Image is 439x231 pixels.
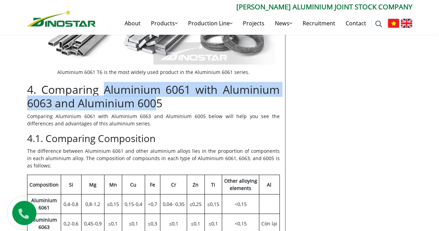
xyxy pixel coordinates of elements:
p: The difference between Aluminium 6061 and other aluminium alloys lies in the proportion of compon... [27,147,280,169]
td: ≤0,15 [204,194,222,214]
img: Tiếng Việt [388,19,399,28]
td: <0,7 [145,194,160,214]
strong: Si [69,181,73,188]
strong: Zn [193,181,199,188]
strong: Ti [211,181,215,188]
td: <0,15 [222,194,259,214]
a: Recruitment [297,12,340,34]
strong: Mg [89,181,96,188]
strong: Cr [171,181,176,188]
a: Projects [238,12,270,34]
strong: Al [267,181,271,188]
strong: Aluminium 6061 [31,197,57,211]
strong: Aluminium 6063 [31,216,57,230]
strong: Cu [130,181,136,188]
td: ≤0,15 [104,194,122,214]
strong: Mn [109,181,117,188]
td: 0,15-0,4 [122,194,145,214]
img: English [401,19,412,28]
img: Nhôm Dinostar [27,9,96,27]
h2: 4. Comparing Aluminium 6061 with Aluminium 6063 and Aluminium 6005 [27,83,280,110]
h3: 4.1. Comparing Composition [27,133,280,145]
strong: Composition [29,181,59,188]
figcaption: Aluminium 6061 T6 is the most widely used product in the Aluminium 6061 series. [32,68,275,76]
a: News [270,12,297,34]
strong: Other alloying elements [224,178,257,191]
a: Production Line [183,12,238,34]
td: 0,4-0,8 [61,194,81,214]
img: search [375,20,382,27]
a: About [119,12,146,34]
p: [PERSON_NAME] Aluminium Joint Stock Company [96,2,412,12]
p: Comparing Aluminium 6061 with Aluminium 6063 and Aluminium 6005 below will help you see the diffe... [27,113,280,127]
a: Contact [340,12,371,34]
strong: Fe [150,181,155,188]
td: 0,8-1,2 [81,194,104,214]
td: 0,04- 0,35 [160,194,187,214]
a: Products [146,12,183,34]
td: ≤0,25 [187,194,204,214]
